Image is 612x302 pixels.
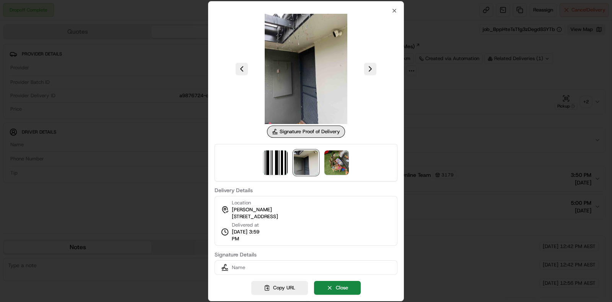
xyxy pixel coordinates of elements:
[232,222,267,229] span: Delivered at
[232,199,251,206] span: Location
[314,281,361,295] button: Close
[232,229,267,242] span: [DATE] 3:59 PM
[232,213,278,220] span: [STREET_ADDRESS]
[232,206,272,213] span: [PERSON_NAME]
[324,150,349,175] img: signature_proof_of_delivery image
[251,281,308,295] button: Copy URL
[215,188,397,193] label: Delivery Details
[294,150,318,175] img: signature_proof_of_delivery image
[232,264,245,271] span: Name
[251,14,361,124] img: signature_proof_of_delivery image
[263,150,288,175] img: barcode_scan_on_pickup image
[267,126,345,138] div: Signature Proof of Delivery
[215,252,397,257] label: Signature Details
